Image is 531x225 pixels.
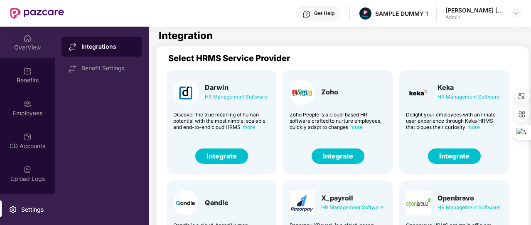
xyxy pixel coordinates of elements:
[23,100,32,108] img: svg+xml;base64,PHN2ZyBpZD0iRW1wbG95ZWVzIiB4bWxucz0iaHR0cDovL3d3dy53My5vcmcvMjAwMC9zdmciIHdpZHRoPS...
[23,133,32,141] img: svg+xml;base64,PHN2ZyBpZD0iQ0RfQWNjb3VudHMiIGRhdGEtbmFtZT0iQ0QgQWNjb3VudHMiIHhtbG5zPSJodHRwOi8vd3...
[290,190,315,215] img: Card Logo
[9,205,17,214] img: svg+xml;base64,PHN2ZyBpZD0iU2V0dGluZy0yMHgyMCIgeG1sbnM9Imh0dHA6Ly93d3cudzMub3JnLzIwMDAvc3ZnIiB3aW...
[321,194,383,202] div: X_payroll
[173,190,198,215] img: Card Logo
[438,203,500,212] div: HR Management Software
[312,148,364,164] button: Integrate
[195,148,248,164] button: Integrate
[467,124,480,130] span: more
[375,10,428,17] div: SAMPLE DUMMY 1
[81,42,135,51] div: Integrations
[81,65,135,72] div: Benefit Settings
[321,88,338,96] div: Zoho
[173,111,270,130] div: Discover the true meaning of human potential with the most nimble, scalable and end-to-end cloud ...
[513,10,519,17] img: svg+xml;base64,PHN2ZyBpZD0iRHJvcGRvd24tMzJ4MzIiIHhtbG5zPSJodHRwOi8vd3d3LnczLm9yZy8yMDAwL3N2ZyIgd2...
[406,190,431,215] img: Card Logo
[205,198,229,207] div: Qandle
[350,124,363,130] span: more
[23,67,32,75] img: svg+xml;base64,PHN2ZyBpZD0iQmVuZWZpdHMiIHhtbG5zPSJodHRwOi8vd3d3LnczLm9yZy8yMDAwL3N2ZyIgd2lkdGg9Ij...
[23,166,32,174] img: svg+xml;base64,PHN2ZyBpZD0iVXBsb2FkX0xvZ3MiIGRhdGEtbmFtZT0iVXBsb2FkIExvZ3MiIHhtbG5zPSJodHRwOi8vd3...
[290,80,315,105] img: Card Logo
[68,43,76,51] img: svg+xml;base64,PHN2ZyB4bWxucz0iaHR0cDovL3d3dy53My5vcmcvMjAwMC9zdmciIHdpZHRoPSIxNy44MzIiIGhlaWdodD...
[438,83,500,91] div: Keka
[321,203,383,212] div: HR Management Software
[205,83,267,91] div: Darwin
[23,34,32,42] img: svg+xml;base64,PHN2ZyBpZD0iSG9tZSIgeG1sbnM9Imh0dHA6Ly93d3cudzMub3JnLzIwMDAvc3ZnIiB3aWR0aD0iMjAiIG...
[406,80,431,105] img: Card Logo
[19,205,46,214] div: Settings
[359,7,371,20] img: Pazcare_Alternative_logo-01-01.png
[428,148,481,164] button: Integrate
[406,111,502,130] div: Delight your employees with an innate user experience through Keka HRMS that piques their curiosity
[159,31,213,41] h1: Integration
[290,111,386,130] div: Zoho People is a cloud-based HR software crafted to nurture employees, quickly adapt to changes
[68,64,76,73] img: svg+xml;base64,PHN2ZyB4bWxucz0iaHR0cDovL3d3dy53My5vcmcvMjAwMC9zdmciIHdpZHRoPSIxNy44MzIiIGhlaWdodD...
[10,8,64,19] img: New Pazcare Logo
[243,124,255,130] span: more
[173,80,198,105] img: Card Logo
[205,92,267,101] div: HR Management Software
[445,14,504,21] div: Admin
[438,92,500,101] div: HR Management Software
[445,6,504,14] div: [PERSON_NAME] [PERSON_NAME]
[438,194,500,202] div: Openbravo
[302,10,311,18] img: svg+xml;base64,PHN2ZyBpZD0iSGVscC0zMngzMiIgeG1sbnM9Imh0dHA6Ly93d3cudzMub3JnLzIwMDAvc3ZnIiB3aWR0aD...
[314,10,334,17] div: Get Help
